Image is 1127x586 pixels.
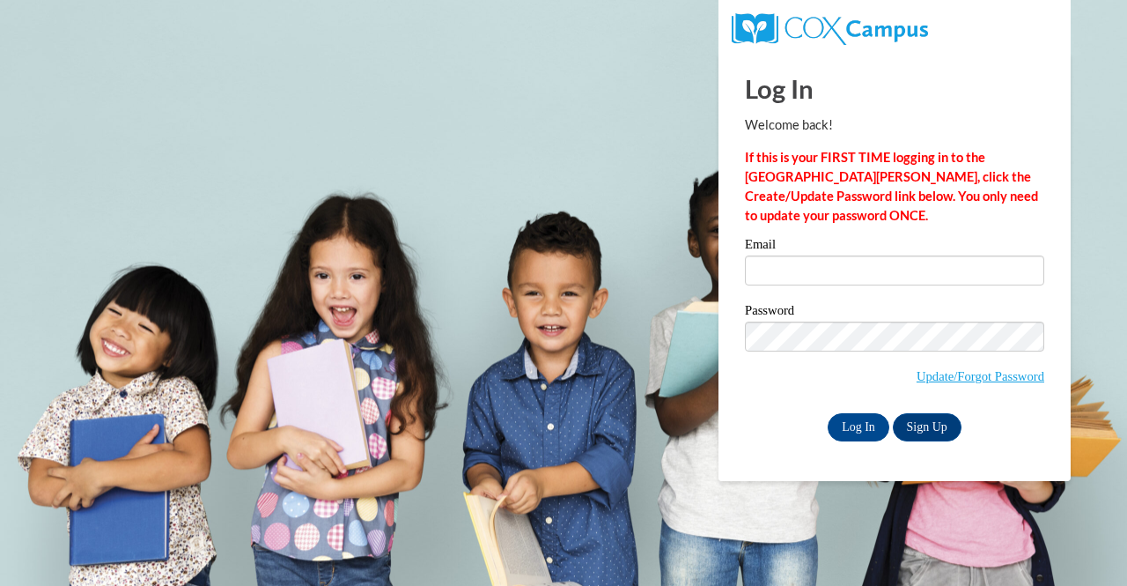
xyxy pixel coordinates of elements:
[745,304,1044,322] label: Password
[745,70,1044,107] h1: Log In
[732,13,928,45] img: COX Campus
[893,413,961,441] a: Sign Up
[732,20,928,35] a: COX Campus
[917,369,1044,383] a: Update/Forgot Password
[745,150,1038,223] strong: If this is your FIRST TIME logging in to the [GEOGRAPHIC_DATA][PERSON_NAME], click the Create/Upd...
[745,115,1044,135] p: Welcome back!
[828,413,889,441] input: Log In
[745,238,1044,256] label: Email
